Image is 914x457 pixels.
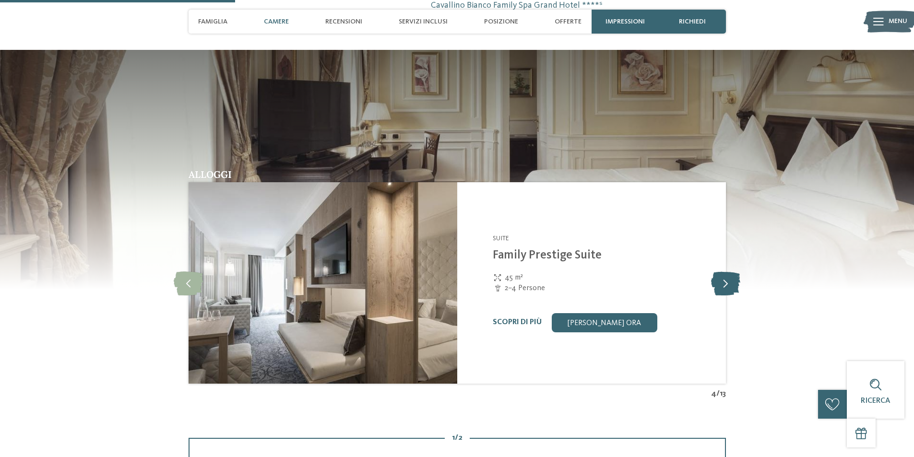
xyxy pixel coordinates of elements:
[551,313,657,332] a: [PERSON_NAME] ora
[264,18,289,26] span: Camere
[720,388,726,399] span: 13
[555,18,582,26] span: Offerte
[679,18,706,26] span: richiedi
[605,18,645,26] span: Impressioni
[198,18,227,26] span: Famiglia
[484,18,518,26] span: Posizione
[455,433,458,443] span: /
[452,433,455,443] span: 1
[493,318,542,326] a: Scopri di più
[458,433,463,443] span: 2
[711,388,716,399] span: 4
[493,235,509,242] span: Suite
[189,168,232,180] span: Alloggi
[716,388,720,399] span: /
[325,18,362,26] span: Recensioni
[493,249,602,261] a: Family Prestige Suite
[505,283,545,293] span: 2–4 Persone
[505,272,523,283] span: 45 m²
[188,182,457,384] img: Family Prestige Suite
[399,18,448,26] span: Servizi inclusi
[861,397,890,405] span: Ricerca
